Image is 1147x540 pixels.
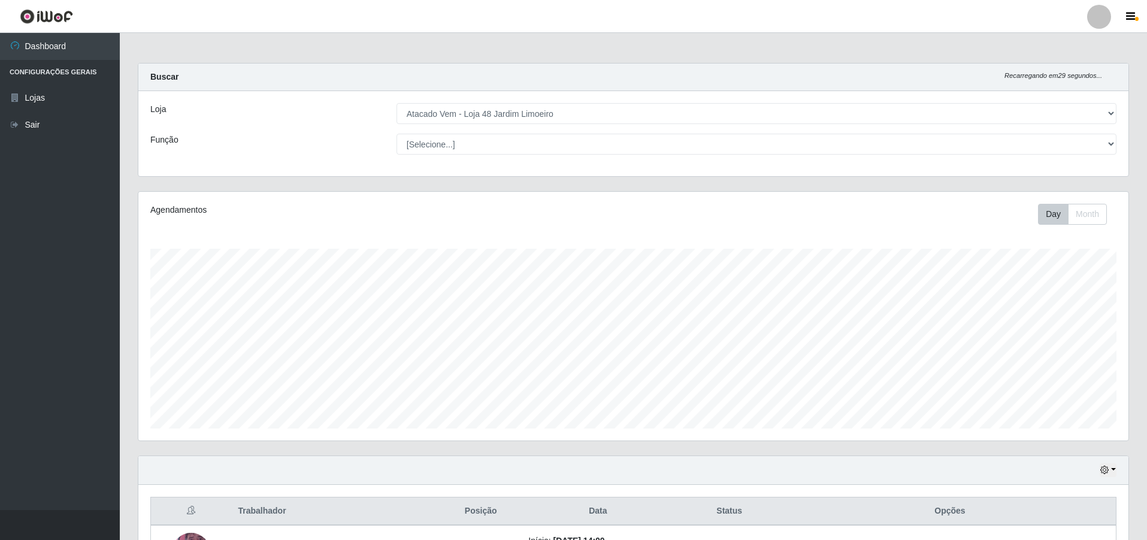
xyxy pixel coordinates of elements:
[231,497,440,526] th: Trabalhador
[20,9,73,24] img: CoreUI Logo
[784,497,1116,526] th: Opções
[440,497,521,526] th: Posição
[150,204,543,216] div: Agendamentos
[150,103,166,116] label: Loja
[674,497,783,526] th: Status
[1004,72,1102,79] i: Recarregando em 29 segundos...
[1068,204,1107,225] button: Month
[150,134,178,146] label: Função
[150,72,178,82] strong: Buscar
[521,497,674,526] th: Data
[1038,204,1107,225] div: First group
[1038,204,1069,225] button: Day
[1038,204,1116,225] div: Toolbar with button groups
